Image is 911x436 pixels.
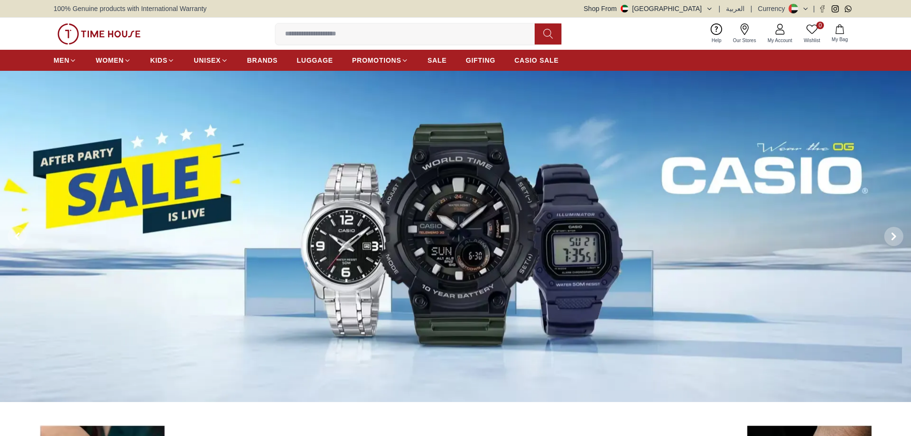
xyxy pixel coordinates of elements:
[194,56,220,65] span: UNISEX
[828,36,852,43] span: My Bag
[764,37,796,44] span: My Account
[428,52,447,69] a: SALE
[708,37,725,44] span: Help
[428,56,447,65] span: SALE
[352,56,401,65] span: PROMOTIONS
[194,52,228,69] a: UNISEX
[247,56,278,65] span: BRANDS
[845,5,852,12] a: Whatsapp
[352,52,408,69] a: PROMOTIONS
[819,5,826,12] a: Facebook
[54,56,69,65] span: MEN
[54,4,207,13] span: 100% Genuine products with International Warranty
[750,4,752,13] span: |
[727,22,762,46] a: Our Stores
[729,37,760,44] span: Our Stores
[466,52,495,69] a: GIFTING
[706,22,727,46] a: Help
[621,5,628,12] img: United Arab Emirates
[515,56,559,65] span: CASIO SALE
[816,22,824,29] span: 0
[96,56,124,65] span: WOMEN
[800,37,824,44] span: Wishlist
[247,52,278,69] a: BRANDS
[726,4,745,13] button: العربية
[297,56,333,65] span: LUGGAGE
[758,4,789,13] div: Currency
[54,52,77,69] a: MEN
[96,52,131,69] a: WOMEN
[150,52,175,69] a: KIDS
[297,52,333,69] a: LUGGAGE
[813,4,815,13] span: |
[832,5,839,12] a: Instagram
[584,4,713,13] button: Shop From[GEOGRAPHIC_DATA]
[57,23,141,45] img: ...
[798,22,826,46] a: 0Wishlist
[719,4,721,13] span: |
[466,56,495,65] span: GIFTING
[515,52,559,69] a: CASIO SALE
[150,56,167,65] span: KIDS
[826,22,854,45] button: My Bag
